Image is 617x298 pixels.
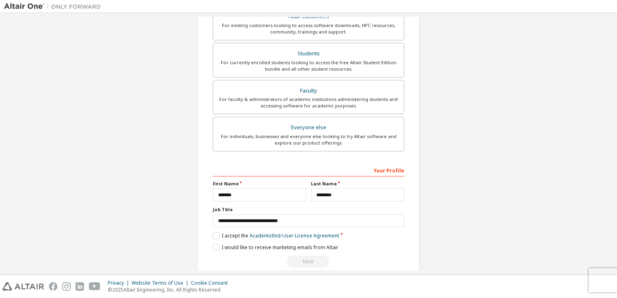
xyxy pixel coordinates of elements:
[311,180,404,187] label: Last Name
[218,133,399,146] div: For individuals, businesses and everyone else looking to try Altair software and explore our prod...
[213,164,404,176] div: Your Profile
[213,244,338,251] label: I would like to receive marketing emails from Altair
[213,256,404,268] div: Read and acccept EULA to continue
[132,280,191,286] div: Website Terms of Use
[191,280,233,286] div: Cookie Consent
[89,282,101,291] img: youtube.svg
[108,280,132,286] div: Privacy
[218,85,399,97] div: Faculty
[218,59,399,72] div: For currently enrolled students looking to access the free Altair Student Edition bundle and all ...
[108,286,233,293] p: © 2025 Altair Engineering, Inc. All Rights Reserved.
[62,282,71,291] img: instagram.svg
[218,96,399,109] div: For faculty & administrators of academic institutions administering students and accessing softwa...
[250,232,339,239] a: Academic End-User License Agreement
[2,282,44,291] img: altair_logo.svg
[4,2,105,10] img: Altair One
[218,22,399,35] div: For existing customers looking to access software downloads, HPC resources, community, trainings ...
[76,282,84,291] img: linkedin.svg
[213,180,306,187] label: First Name
[218,122,399,133] div: Everyone else
[49,282,57,291] img: facebook.svg
[213,206,404,213] label: Job Title
[218,48,399,59] div: Students
[213,232,339,239] label: I accept the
